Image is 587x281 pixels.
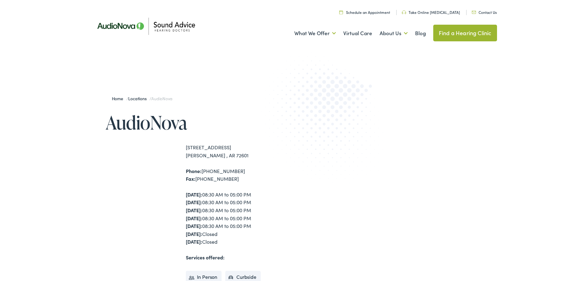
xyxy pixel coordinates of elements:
[151,95,172,101] span: AudioNova
[294,22,336,45] a: What We Offer
[186,175,195,182] strong: Fax:
[339,10,343,14] img: Calendar icon in a unique green color, symbolizing scheduling or date-related features.
[112,95,173,101] span: / /
[433,25,497,41] a: Find a Hearing Clinic
[128,95,149,101] a: Locations
[186,254,225,261] strong: Services offered:
[415,22,426,45] a: Blog
[186,199,202,205] strong: [DATE]:
[186,167,202,174] strong: Phone:
[472,11,476,14] img: Icon representing mail communication in a unique green color, indicative of contact or communicat...
[186,191,202,198] strong: [DATE]:
[186,215,202,221] strong: [DATE]:
[186,191,294,246] div: 08:30 AM to 05:00 PM 08:30 AM to 05:00 PM 08:30 AM to 05:00 PM 08:30 AM to 05:00 PM 08:30 AM to 0...
[112,95,126,101] a: Home
[472,10,497,15] a: Contact Us
[339,10,390,15] a: Schedule an Appointment
[380,22,408,45] a: About Us
[186,167,294,183] div: [PHONE_NUMBER] [PHONE_NUMBER]
[186,207,202,213] strong: [DATE]:
[343,22,372,45] a: Virtual Care
[186,143,294,159] div: [STREET_ADDRESS] [PERSON_NAME] , AR 72601
[186,238,202,245] strong: [DATE]:
[402,10,406,14] img: Headphone icon in a unique green color, suggesting audio-related services or features.
[106,112,294,133] h1: AudioNova
[186,222,202,229] strong: [DATE]:
[186,230,202,237] strong: [DATE]:
[402,10,460,15] a: Take Online [MEDICAL_DATA]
